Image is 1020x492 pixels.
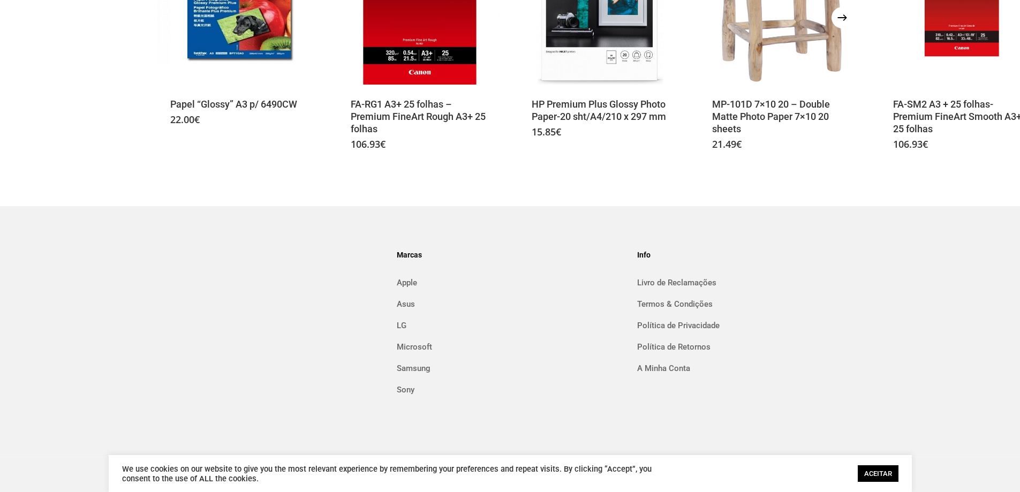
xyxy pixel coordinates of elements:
bdi: 21.49 [712,138,742,150]
a: Asus [397,296,623,313]
a: Papel “Glossy” A3 p/ 6490CW [170,98,308,111]
a: MP-101D 7×10 20 – Double Matte Photo Paper 7×10 20 sheets [712,98,850,136]
h4: Info [637,246,863,263]
a: LG [397,317,623,334]
a: HP Premium Plus Glossy Photo Paper-20 sht/A4/210 x 297 mm [532,98,670,124]
span: € [556,125,561,138]
a: Samsung [397,360,623,377]
bdi: 106.93 [893,138,928,150]
span: € [923,138,928,150]
a: Microsoft [397,338,623,355]
a: Sony [397,381,623,398]
a: Política de Retornos [637,338,863,355]
a: Termos & Condições [637,296,863,313]
a: Livro de Reclamações [637,274,863,291]
bdi: 15.85 [532,125,561,138]
bdi: 106.93 [351,138,386,150]
a: A Minha Conta [637,360,863,377]
a: ACEITAR [858,465,898,482]
button: Next [832,7,853,28]
span: € [194,113,200,126]
span: € [736,138,742,150]
div: We use cookies on our website to give you the most relevant experience by remembering your prefer... [122,464,666,483]
a: FA-RG1 A3+ 25 folhas – Premium FineArt Rough A3+ 25 folhas [351,98,489,136]
h4: Marcas [397,246,623,263]
bdi: 22.00 [170,113,200,126]
a: Política de Privacidade [637,317,863,334]
a: Apple [397,274,623,291]
span: € [380,138,386,150]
